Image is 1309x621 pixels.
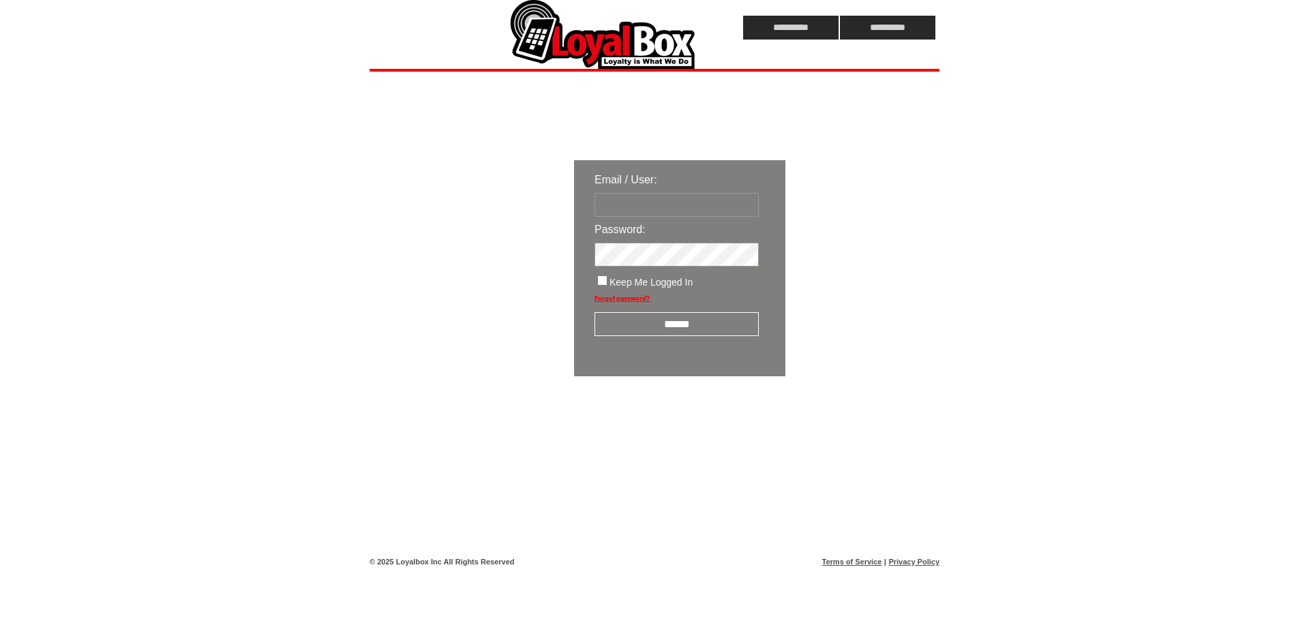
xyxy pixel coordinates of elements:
span: Keep Me Logged In [610,277,693,288]
a: Terms of Service [822,558,882,566]
a: Forgot password? [595,294,650,302]
span: | [884,558,886,566]
a: Privacy Policy [888,558,939,566]
span: Email / User: [595,174,657,185]
span: Password: [595,224,646,235]
img: transparent.png [825,410,893,427]
span: © 2025 Loyalbox Inc All Rights Reserved [370,558,515,566]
